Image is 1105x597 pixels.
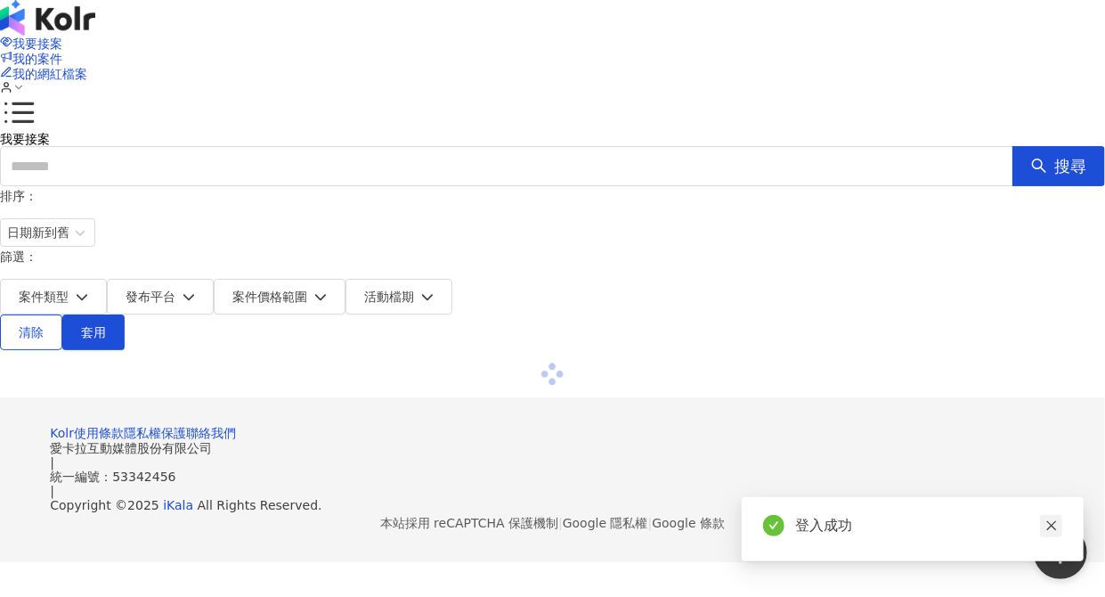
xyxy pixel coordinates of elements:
[126,290,175,304] span: 發布平台
[50,484,54,498] span: |
[19,325,44,339] span: 清除
[50,441,1055,455] div: 愛卡拉互動媒體股份有限公司
[81,325,106,339] span: 套用
[648,516,653,530] span: |
[163,498,193,512] a: iKala
[1012,146,1105,186] button: 搜尋
[12,52,62,66] span: 我的案件
[345,279,452,315] button: 活動檔期
[19,290,69,304] span: 案件類型
[214,279,345,315] button: 案件價格範圍
[62,315,125,350] button: 套用
[12,67,87,81] span: 我的網紅檔案
[232,290,307,304] span: 案件價格範圍
[558,516,563,530] span: |
[7,219,88,246] span: 日期新到舊
[364,290,414,304] span: 活動檔期
[50,455,54,470] span: |
[107,279,214,315] button: 發布平台
[1031,158,1047,174] span: search
[186,426,236,440] a: 聯絡我們
[12,37,62,51] span: 我要接案
[50,498,1055,512] div: Copyright © 2025 All Rights Reserved.
[1045,519,1058,532] span: close
[380,512,725,534] span: 本站採用 reCAPTCHA 保護機制
[50,470,1055,484] div: 統一編號：53342456
[795,515,1062,536] div: 登入成功
[763,515,784,536] span: check-circle
[652,516,725,530] a: Google 條款
[50,426,74,440] a: Kolr
[1054,157,1086,176] span: 搜尋
[124,426,186,440] a: 隱私權保護
[74,426,124,440] a: 使用條款
[563,516,648,530] a: Google 隱私權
